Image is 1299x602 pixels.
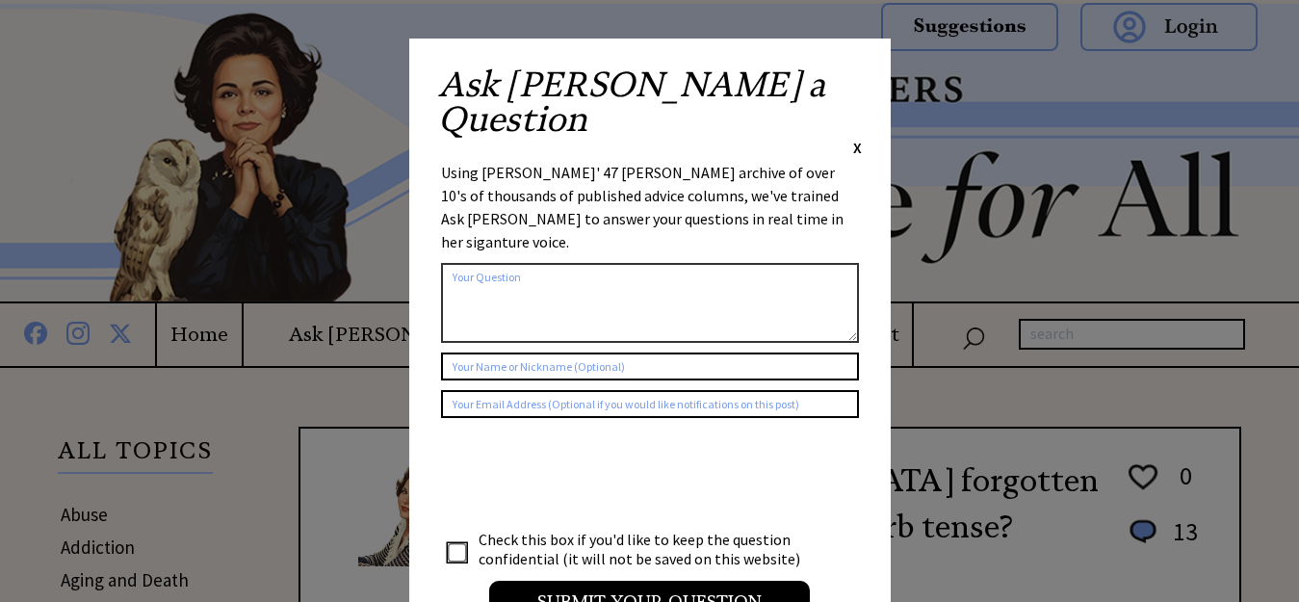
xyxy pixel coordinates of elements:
input: Your Name or Nickname (Optional) [441,353,859,380]
div: Using [PERSON_NAME]' 47 [PERSON_NAME] archive of over 10's of thousands of published advice colum... [441,161,859,253]
iframe: reCAPTCHA [441,437,734,512]
td: Check this box if you'd like to keep the question confidential (it will not be saved on this webs... [478,529,818,569]
h2: Ask [PERSON_NAME] a Question [438,67,862,137]
span: X [853,138,862,157]
input: Your Email Address (Optional if you would like notifications on this post) [441,390,859,418]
